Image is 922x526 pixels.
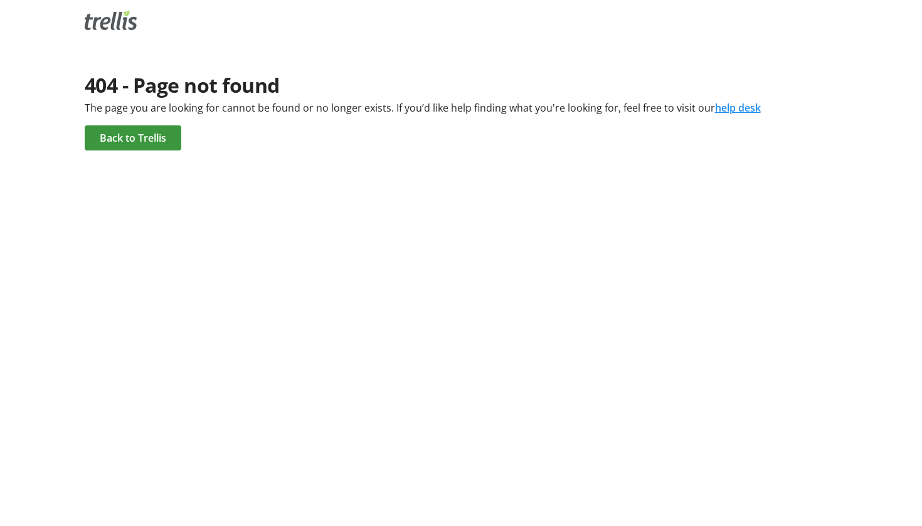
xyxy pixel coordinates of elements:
span: Back to Trellis [100,130,166,145]
a: help desk [715,101,761,115]
div: 404 - Page not found [85,70,838,100]
div: The page you are looking for cannot be found or no longer exists. If you’d like help finding what... [85,100,838,115]
a: Back to Trellis [85,125,181,150]
img: Trellis Logo [85,10,137,30]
